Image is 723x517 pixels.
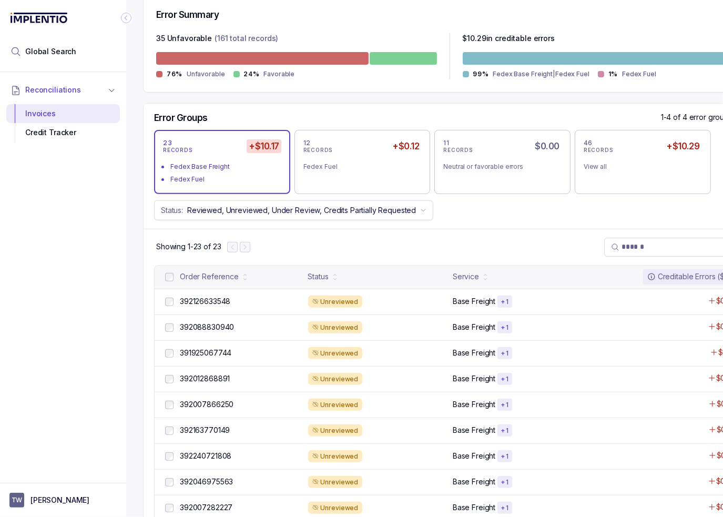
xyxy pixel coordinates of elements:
div: Unreviewed [308,347,363,360]
p: Showing 1-23 of 23 [156,241,221,252]
p: + 1 [501,478,508,486]
div: Unreviewed [308,502,363,514]
p: (161 total records) [215,33,278,46]
p: Base Freight [453,502,495,513]
span: User initials [9,493,24,508]
span: Reconciliations [25,85,81,95]
div: Reconciliations [6,102,120,145]
p: 392012868891 [180,373,230,384]
input: checkbox-checkbox [165,323,174,332]
p: Base Freight [453,322,495,332]
p: Favorable [263,69,294,79]
button: User initials[PERSON_NAME] [9,493,117,508]
p: 392046975563 [180,477,233,487]
p: 391925067744 [180,348,231,358]
input: checkbox-checkbox [165,273,174,281]
input: checkbox-checkbox [165,298,174,306]
div: Status [308,271,329,282]
p: + 1 [501,375,508,383]
p: 1-4 of 4 [661,112,689,123]
h5: Error Summary [156,9,219,21]
div: Unreviewed [308,373,363,386]
div: Fedex Base Freight [170,161,280,172]
input: checkbox-checkbox [165,504,174,512]
p: 1% [608,70,618,78]
p: Status: [161,205,183,216]
div: Unreviewed [308,296,363,308]
p: 99% [473,70,489,78]
p: Fedex Base Freight|Fedex Fuel [493,69,589,79]
button: Status:Reviewed, Unreviewed, Under Review, Credits Partially Requested [154,200,433,220]
p: RECORDS [443,147,473,154]
h5: $0.00 [533,139,562,153]
p: RECORDS [163,147,192,154]
input: checkbox-checkbox [165,349,174,358]
p: 24% [244,70,260,78]
p: 392126633548 [180,296,230,307]
input: checkbox-checkbox [165,478,174,486]
div: Unreviewed [308,450,363,463]
p: 35 Unfavorable [156,33,212,46]
p: $ 10.29 in creditable errors [463,33,555,46]
p: Base Freight [453,425,495,435]
div: Invoices [15,104,111,123]
input: checkbox-checkbox [165,427,174,435]
h5: +$10.17 [247,139,281,153]
p: + 1 [501,427,508,435]
p: Reviewed, Unreviewed, Under Review, Credits Partially Requested [187,205,416,216]
p: Unfavorable [187,69,225,79]
p: + 1 [501,323,508,332]
div: Credit Tracker [15,123,111,142]
div: Unreviewed [308,399,363,411]
div: Fedex Fuel [303,161,413,172]
p: 392163770149 [180,425,230,435]
div: Collapse Icon [120,12,133,24]
button: Reconciliations [6,78,120,102]
p: 12 [303,139,311,147]
p: + 1 [501,349,508,358]
p: Fedex Fuel [622,69,656,79]
p: 46 [584,139,593,147]
p: 11 [443,139,449,147]
p: [PERSON_NAME] [30,495,89,505]
div: Fedex Fuel [170,174,280,185]
div: Unreviewed [308,476,363,489]
p: + 1 [501,504,508,512]
p: 23 [163,139,172,147]
p: 392088830940 [180,322,234,332]
span: Global Search [25,46,76,57]
p: 392007282227 [180,502,232,513]
h5: +$0.12 [390,139,421,153]
div: Neutral or favorable errors [443,161,553,172]
div: Unreviewed [308,321,363,334]
p: Base Freight [453,373,495,384]
h5: Error Groups [154,112,208,124]
p: Base Freight [453,477,495,487]
p: Base Freight [453,348,495,358]
input: checkbox-checkbox [165,375,174,383]
p: + 1 [501,452,508,461]
p: 392007866250 [180,399,233,410]
p: Base Freight [453,296,495,307]
h5: +$10.29 [664,139,701,153]
p: RECORDS [584,147,613,154]
input: checkbox-checkbox [165,401,174,409]
p: 392240721808 [180,451,231,461]
p: 76% [167,70,182,78]
p: Base Freight [453,451,495,461]
input: checkbox-checkbox [165,452,174,461]
div: Service [453,271,479,282]
p: + 1 [501,401,508,409]
p: Base Freight [453,399,495,410]
div: Remaining page entries [156,241,221,252]
p: + 1 [501,298,508,306]
p: RECORDS [303,147,333,154]
div: Unreviewed [308,424,363,437]
div: View all [584,161,694,172]
div: Order Reference [180,271,239,282]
